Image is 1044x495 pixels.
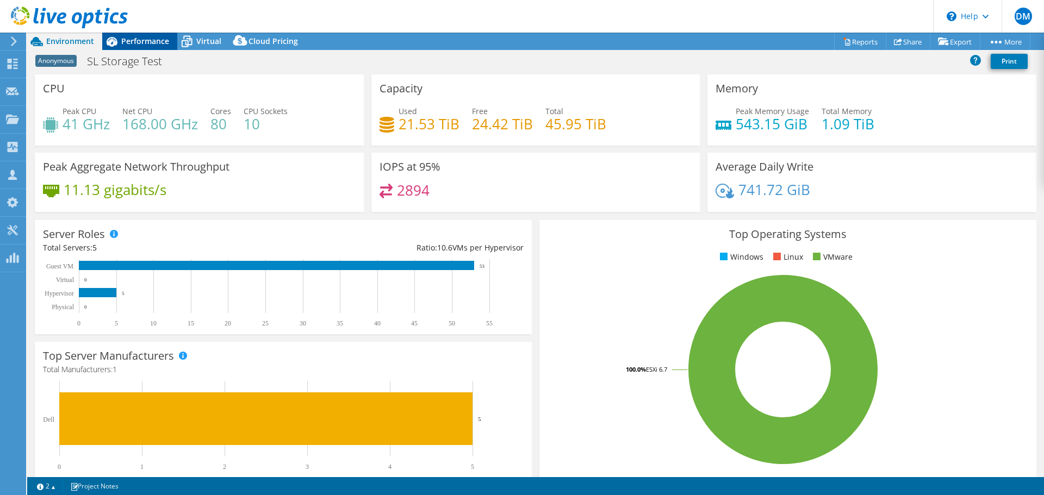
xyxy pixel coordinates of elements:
[43,350,174,362] h3: Top Server Manufacturers
[84,304,87,310] text: 0
[84,277,87,283] text: 0
[471,463,474,471] text: 5
[113,364,117,374] span: 1
[545,118,606,130] h4: 45.95 TiB
[980,33,1030,50] a: More
[388,463,391,471] text: 4
[437,242,452,253] span: 10.6
[210,118,231,130] h4: 80
[121,36,169,46] span: Performance
[283,242,524,254] div: Ratio: VMs per Hypervisor
[46,36,94,46] span: Environment
[736,118,809,130] h4: 543.15 GiB
[82,55,179,67] h1: SL Storage Test
[262,319,269,327] text: 25
[244,106,288,116] span: CPU Sockets
[306,463,309,471] text: 3
[380,161,440,173] h3: IOPS at 95%
[716,161,813,173] h3: Average Daily Write
[380,83,422,95] h3: Capacity
[35,55,77,67] span: Anonymous
[150,319,157,327] text: 10
[196,36,221,46] span: Virtual
[886,33,930,50] a: Share
[223,463,226,471] text: 2
[930,33,980,50] a: Export
[834,33,886,50] a: Reports
[736,106,809,116] span: Peak Memory Usage
[122,118,198,130] h4: 168.00 GHz
[29,479,63,493] a: 2
[472,106,488,116] span: Free
[43,228,105,240] h3: Server Roles
[63,106,96,116] span: Peak CPU
[115,319,118,327] text: 5
[716,83,758,95] h3: Memory
[43,242,283,254] div: Total Servers:
[337,319,343,327] text: 35
[46,262,73,270] text: Guest VM
[248,36,298,46] span: Cloud Pricing
[472,118,533,130] h4: 24.42 TiB
[43,416,54,423] text: Dell
[122,291,125,296] text: 5
[717,251,763,263] li: Windows
[64,184,166,196] h4: 11.13 gigabits/s
[225,319,231,327] text: 20
[947,11,956,21] svg: \n
[399,106,417,116] span: Used
[822,118,874,130] h4: 1.09 TiB
[991,54,1028,69] a: Print
[810,251,853,263] li: VMware
[738,184,810,196] h4: 741.72 GiB
[1015,8,1032,25] span: DM
[374,319,381,327] text: 40
[822,106,872,116] span: Total Memory
[45,290,74,297] text: Hypervisor
[300,319,306,327] text: 30
[210,106,231,116] span: Cores
[486,319,493,327] text: 55
[548,228,1028,240] h3: Top Operating Systems
[478,416,481,422] text: 5
[399,118,459,130] h4: 21.53 TiB
[397,184,430,196] h4: 2894
[43,83,65,95] h3: CPU
[52,303,74,311] text: Physical
[43,364,524,375] h4: Total Manufacturers:
[770,251,803,263] li: Linux
[411,319,418,327] text: 45
[626,365,646,373] tspan: 100.0%
[480,264,485,269] text: 53
[43,161,229,173] h3: Peak Aggregate Network Throughput
[188,319,194,327] text: 15
[140,463,144,471] text: 1
[545,106,563,116] span: Total
[77,319,80,327] text: 0
[449,319,455,327] text: 50
[92,242,97,253] span: 5
[122,106,152,116] span: Net CPU
[63,479,126,493] a: Project Notes
[244,118,288,130] h4: 10
[63,118,110,130] h4: 41 GHz
[56,276,74,284] text: Virtual
[646,365,667,373] tspan: ESXi 6.7
[58,463,61,471] text: 0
